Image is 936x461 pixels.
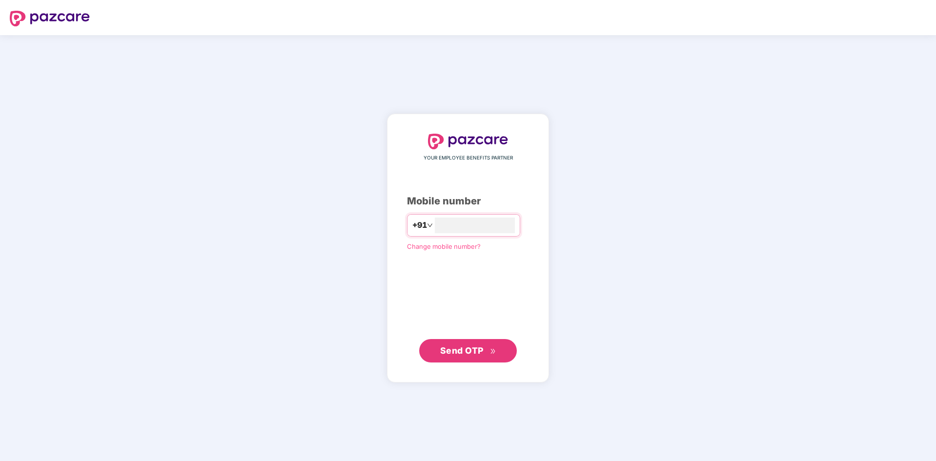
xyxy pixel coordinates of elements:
[407,194,529,209] div: Mobile number
[440,345,484,356] span: Send OTP
[419,339,517,362] button: Send OTPdouble-right
[10,11,90,26] img: logo
[490,348,496,355] span: double-right
[428,134,508,149] img: logo
[407,242,481,250] a: Change mobile number?
[427,222,433,228] span: down
[424,154,513,162] span: YOUR EMPLOYEE BENEFITS PARTNER
[412,219,427,231] span: +91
